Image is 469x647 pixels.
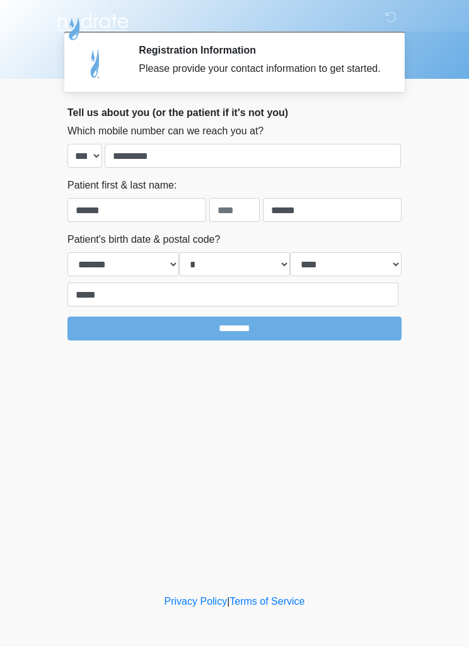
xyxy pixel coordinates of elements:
[227,596,229,607] a: |
[67,124,263,139] label: Which mobile number can we reach you at?
[67,232,220,247] label: Patient's birth date & postal code?
[67,178,177,193] label: Patient first & last name:
[55,9,130,41] img: Hydrate IV Bar - Chandler Logo
[139,61,383,76] div: Please provide your contact information to get started.
[165,596,228,607] a: Privacy Policy
[77,44,115,82] img: Agent Avatar
[67,107,402,119] h2: Tell us about you (or the patient if it's not you)
[229,596,304,607] a: Terms of Service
